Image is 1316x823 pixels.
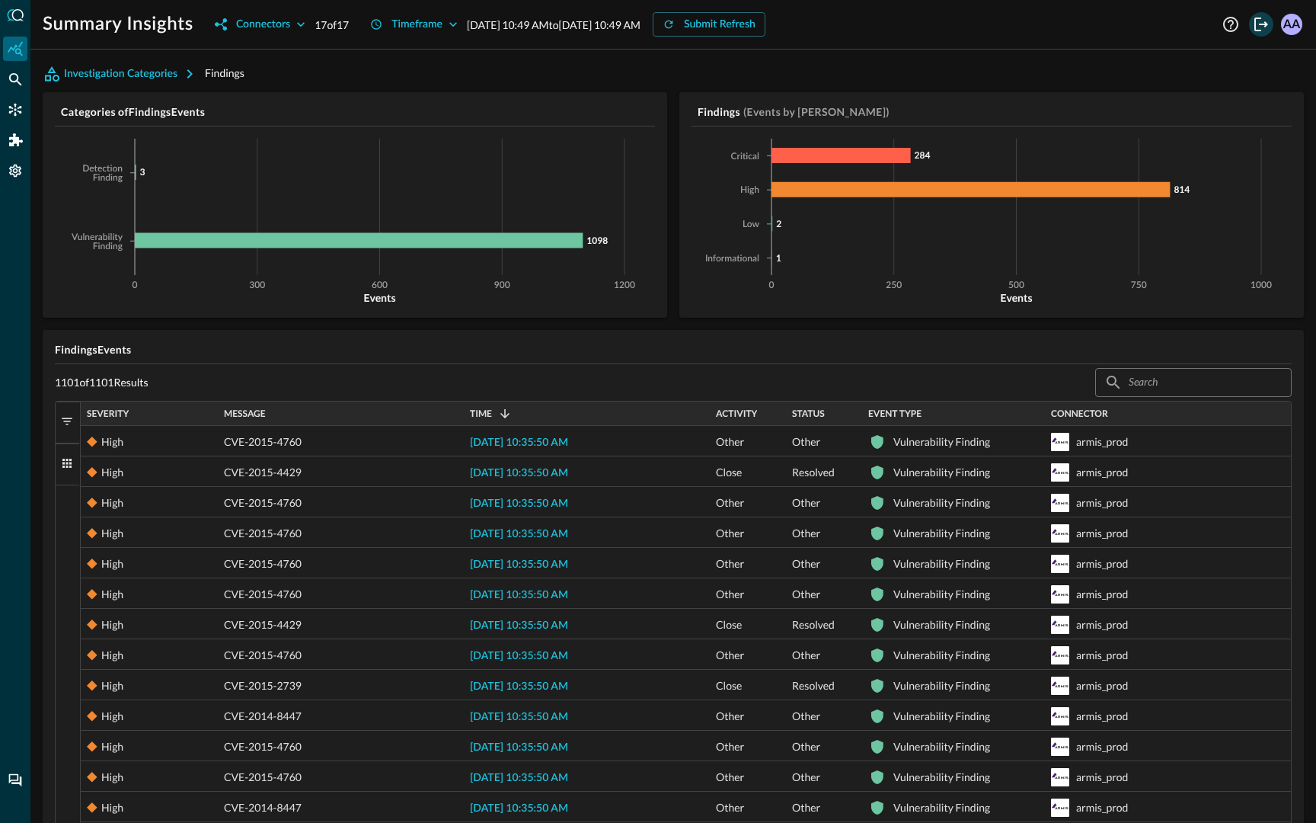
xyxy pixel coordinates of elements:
div: Summary Insights [3,37,27,61]
tspan: Detection [82,165,123,174]
p: 1101 of 1101 Results [55,376,149,389]
h5: Categories of Findings Events [61,104,655,120]
span: CVE-2014-8447 [224,701,302,732]
div: Connectors [236,15,290,34]
h5: Findings [698,104,740,120]
div: Addons [4,128,28,152]
span: Close [716,671,742,701]
span: Other [716,518,744,549]
span: Other [792,762,820,793]
tspan: 2 [776,218,781,229]
tspan: Critical [731,152,759,162]
tspan: Finding [93,242,123,251]
span: [DATE] 10:35:50 AM [470,498,568,509]
tspan: 1000 [1251,281,1272,290]
span: [DATE] 10:35:50 AM [470,529,568,540]
div: High [101,762,123,793]
tspan: 1200 [614,281,635,290]
span: Other [792,549,820,579]
tspan: 1098 [586,235,608,246]
div: Submit Refresh [684,15,755,34]
div: armis_prod [1076,793,1128,823]
svg: Armis Centrix [1051,555,1069,573]
input: Search [1129,368,1257,396]
span: CVE-2015-4760 [224,518,302,549]
span: Other [716,762,744,793]
div: Vulnerability Finding [893,793,990,823]
tspan: 814 [1174,184,1190,195]
div: armis_prod [1076,549,1128,579]
span: CVE-2015-4760 [224,427,302,457]
tspan: 500 [1008,281,1024,290]
span: CVE-2014-8447 [224,793,302,823]
div: armis_prod [1076,457,1128,488]
div: High [101,488,123,518]
svg: Armis Centrix [1051,677,1069,695]
span: [DATE] 10:35:50 AM [470,559,568,570]
button: Timeframe [361,12,467,37]
div: armis_prod [1076,732,1128,762]
div: High [101,549,123,579]
span: Severity [87,408,129,419]
button: Submit Refresh [653,12,765,37]
span: Other [716,427,744,457]
div: armis_prod [1076,701,1128,732]
svg: Armis Centrix [1051,616,1069,634]
div: armis_prod [1076,488,1128,518]
div: Vulnerability Finding [893,579,990,610]
div: High [101,427,123,457]
span: [DATE] 10:35:50 AM [470,620,568,631]
span: Connector [1051,408,1108,419]
tspan: 600 [372,281,388,290]
span: Other [716,488,744,518]
h5: Findings Events [55,342,1292,357]
h1: Summary Insights [43,12,193,37]
span: CVE-2015-4760 [224,640,302,671]
span: Time [470,408,492,419]
tspan: 250 [886,281,902,290]
svg: Armis Centrix [1051,646,1069,664]
span: Resolved [792,671,835,701]
tspan: 284 [915,149,931,161]
span: Other [792,518,820,549]
span: [DATE] 10:35:50 AM [470,742,568,753]
div: High [101,518,123,549]
div: armis_prod [1076,671,1128,701]
div: Timeframe [391,15,442,34]
div: armis_prod [1076,518,1128,549]
span: Other [792,701,820,732]
div: Vulnerability Finding [893,518,990,549]
span: Other [716,701,744,732]
tspan: Informational [705,255,759,264]
span: [DATE] 10:35:50 AM [470,590,568,600]
span: Message [224,408,266,419]
div: Vulnerability Finding [893,427,990,457]
svg: Armis Centrix [1051,768,1069,786]
div: High [101,457,123,488]
div: Vulnerability Finding [893,488,990,518]
div: Vulnerability Finding [893,610,990,640]
tspan: High [740,186,759,195]
h5: (Events by [PERSON_NAME]) [743,104,890,120]
span: Resolved [792,457,835,488]
tspan: Vulnerability [71,233,123,242]
div: armis_prod [1076,610,1128,640]
span: Event Type [868,408,922,419]
span: [DATE] 10:35:50 AM [470,468,568,479]
div: Federated Search [3,67,27,91]
svg: Armis Centrix [1051,585,1069,604]
span: Other [716,640,744,671]
tspan: Finding [93,174,123,183]
tspan: 900 [494,281,510,290]
span: [DATE] 10:35:50 AM [470,437,568,448]
span: Other [792,579,820,610]
div: Vulnerability Finding [893,732,990,762]
div: High [101,701,123,732]
span: Other [792,793,820,823]
div: Chat [3,768,27,793]
span: Other [792,488,820,518]
div: High [101,732,123,762]
div: High [101,579,123,610]
span: CVE-2015-4760 [224,732,302,762]
span: CVE-2015-4760 [224,579,302,610]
